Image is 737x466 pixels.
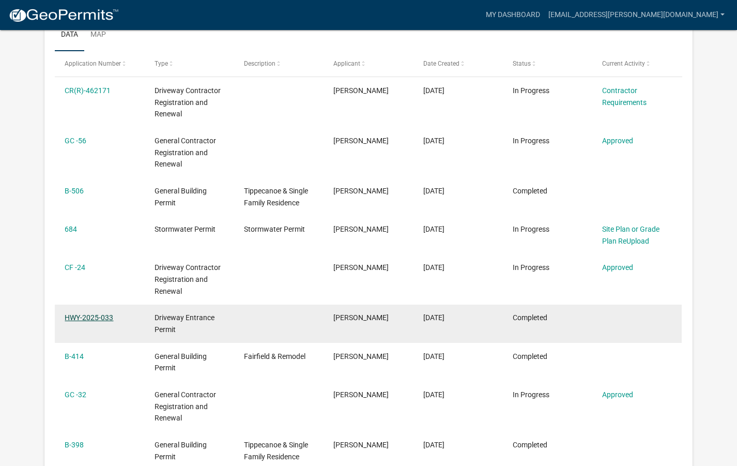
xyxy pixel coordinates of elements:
span: Stormwater Permit [155,225,216,233]
a: Approved [602,137,633,145]
a: [EMAIL_ADDRESS][PERSON_NAME][DOMAIN_NAME] [544,5,729,25]
span: In Progress [513,137,549,145]
datatable-header-cell: Date Created [413,51,502,76]
span: 08/11/2025 [423,137,444,145]
span: Mark Bousquet [333,86,389,95]
span: Mark Bousquet [333,263,389,272]
a: Data [55,19,84,52]
datatable-header-cell: Description [234,51,324,76]
datatable-header-cell: Current Activity [592,51,682,76]
span: Driveway Contractor Registration and Renewal [155,263,221,295]
a: Approved [602,263,633,272]
a: Map [84,19,112,52]
span: Driveway Entrance Permit [155,313,214,334]
a: GC -32 [65,390,86,399]
span: Completed [513,313,547,322]
span: General Building Permit [155,352,207,372]
span: Mark Bousquet [333,187,389,195]
span: Description [244,60,275,67]
span: 09/03/2024 [423,352,444,360]
span: Mark Bousquet [333,225,389,233]
datatable-header-cell: Status [503,51,592,76]
span: Mark Bousquet [333,390,389,399]
span: Status [513,60,531,67]
span: Completed [513,441,547,449]
span: General Building Permit [155,441,207,461]
span: 02/07/2025 [423,225,444,233]
a: CR(R)-462171 [65,86,111,95]
datatable-header-cell: Type [145,51,234,76]
a: Approved [602,390,633,399]
a: My Dashboard [482,5,544,25]
span: Tippecanoe & Single Family Residence [244,441,308,461]
a: Contractor Requirements [602,86,647,107]
span: In Progress [513,263,549,272]
span: Mark Bousquet [333,313,389,322]
span: 08/11/2025 [423,86,444,95]
span: Type [155,60,168,67]
span: Date Created [423,60,459,67]
span: Applicant [333,60,360,67]
datatable-header-cell: Application Number [55,51,144,76]
span: Application Number [65,60,121,67]
span: Driveway Contractor Registration and Renewal [155,86,221,118]
a: HWY-2025-033 [65,313,113,322]
span: Tippecanoe & Single Family Residence [244,187,308,207]
span: 02/05/2025 [423,313,444,322]
span: 07/08/2024 [423,441,444,449]
span: Current Activity [602,60,645,67]
span: General Contractor Registration and Renewal [155,390,216,423]
span: Mark Bousquet [333,352,389,360]
span: Mark Bousquet [333,441,389,449]
a: B-506 [65,187,84,195]
span: 02/18/2025 [423,187,444,195]
a: Site Plan or Grade Plan ReUpload [602,225,659,245]
span: In Progress [513,225,549,233]
a: B-414 [65,352,84,360]
span: Mark Bousquet [333,137,389,145]
a: 684 [65,225,77,233]
span: 02/05/2025 [423,263,444,272]
span: Stormwater Permit [244,225,305,233]
span: 08/05/2024 [423,390,444,399]
datatable-header-cell: Applicant [324,51,413,76]
span: Fairfield & Remodel [244,352,305,360]
span: In Progress [513,86,549,95]
a: GC -56 [65,137,86,145]
span: Completed [513,187,547,195]
span: General Contractor Registration and Renewal [155,137,216,169]
a: CF -24 [65,263,85,272]
span: Completed [513,352,547,360]
span: General Building Permit [155,187,207,207]
span: In Progress [513,390,549,399]
a: B-398 [65,441,84,449]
